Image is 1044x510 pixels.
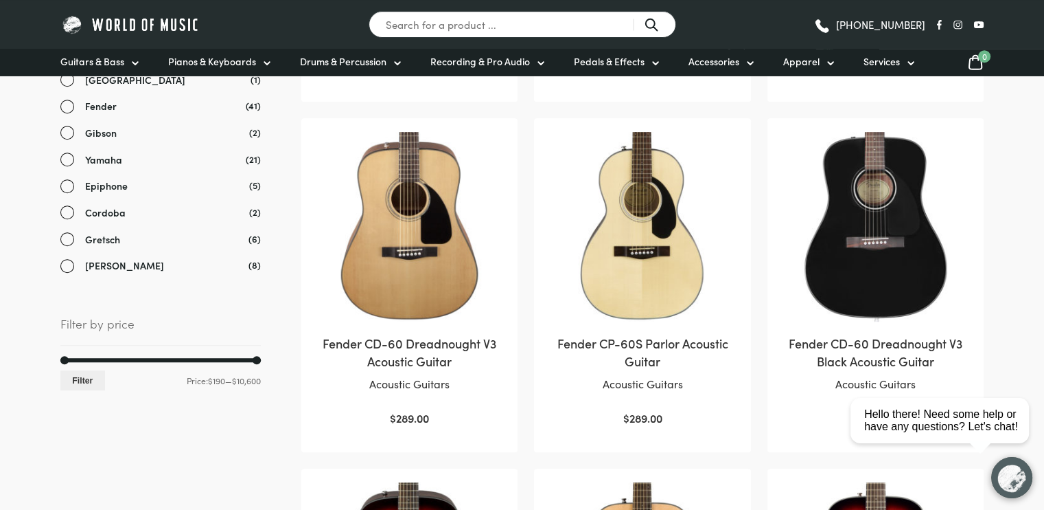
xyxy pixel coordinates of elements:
[813,14,925,35] a: [PHONE_NUMBER]
[781,335,970,369] h2: Fender CD-60 Dreadnought V3 Black Acoustic Guitar
[548,335,736,369] h2: Fender CP-60S Parlor Acoustic Guitar
[548,375,736,393] p: Acoustic Guitars
[168,54,256,69] span: Pianos & Keyboards
[85,152,122,168] span: Yamaha
[623,410,662,425] bdi: 289.00
[574,54,645,69] span: Pedals & Effects
[232,375,261,386] span: $10,600
[249,205,261,219] span: (2)
[836,19,925,30] span: [PHONE_NUMBER]
[85,232,120,247] span: Gretsch
[248,232,261,246] span: (6)
[781,375,970,393] p: Acoustic Guitars
[60,232,261,247] a: Gretsch
[85,205,126,221] span: Cordoba
[781,132,970,321] img: Fender CD-60 Black Body
[246,98,261,113] span: (41)
[60,14,201,35] img: World of Music
[623,410,629,425] span: $
[60,125,261,141] a: Gibson
[548,132,736,321] img: Fender CP-60S Parlor Acoustic Guitar
[60,258,261,274] a: [PERSON_NAME]
[688,54,739,69] span: Accessories
[863,54,900,69] span: Services
[60,152,261,168] a: Yamaha
[315,375,504,393] p: Acoustic Guitars
[85,72,185,88] span: [GEOGRAPHIC_DATA]
[315,132,504,321] img: Fender CD60
[246,152,261,166] span: (21)
[60,205,261,221] a: Cordoba
[85,125,117,141] span: Gibson
[249,125,261,140] span: (2)
[60,370,261,390] div: Price: —
[85,178,128,194] span: Epiphone
[60,98,261,114] a: Fender
[60,370,105,390] button: Filter
[60,178,261,194] a: Epiphone
[60,72,261,88] a: [GEOGRAPHIC_DATA]
[978,50,990,63] span: 0
[781,132,970,427] a: Fender CD-60 Dreadnought V3 Black Acoustic GuitarAcoustic Guitars $289.00
[315,335,504,369] h2: Fender CD-60 Dreadnought V3 Acoustic Guitar
[430,54,530,69] span: Recording & Pro Audio
[300,54,386,69] span: Drums & Percussion
[783,54,820,69] span: Apparel
[249,178,261,192] span: (5)
[251,72,261,87] span: (1)
[369,11,676,38] input: Search for a product ...
[248,258,261,272] span: (8)
[60,314,261,346] span: Filter by price
[315,132,504,427] a: Fender CD-60 Dreadnought V3 Acoustic GuitarAcoustic Guitars $289.00
[85,98,117,114] span: Fender
[60,54,124,69] span: Guitars & Bass
[845,359,1044,510] iframe: Chat with our support team
[85,258,164,274] span: [PERSON_NAME]
[390,410,396,425] span: $
[548,132,736,427] a: Fender CP-60S Parlor Acoustic GuitarAcoustic Guitars $289.00
[390,410,429,425] bdi: 289.00
[208,375,225,386] span: $190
